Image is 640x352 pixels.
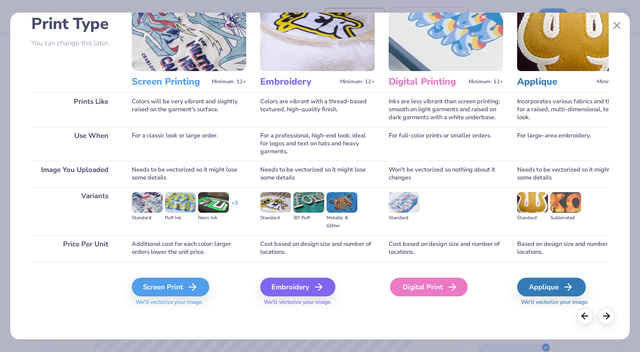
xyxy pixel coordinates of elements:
h3: Embroidery [260,76,336,88]
div: Additional cost for each color; larger orders lower the unit price. [132,235,246,261]
div: For a professional, high-end look; ideal for logos and text on hats and heavy garments. [260,127,375,161]
div: For large-area embroidery. [517,127,632,161]
h3: Digital Printing [389,76,465,88]
span: Minimum: 12+ [212,79,246,85]
div: Incorporates various fabrics and threads for a raised, multi-dimensional, textured look. [517,93,632,127]
img: Standard [389,192,420,213]
span: Minimum: 12+ [597,79,632,85]
div: Screen Print [132,278,209,296]
div: Sublimated [550,214,581,222]
img: Puff Ink [165,192,196,213]
img: Standard [517,192,548,213]
div: Standard [389,214,420,222]
div: + 3 [231,199,238,215]
span: Minimum: 12+ [340,79,375,85]
span: We'll vectorize your image. [517,298,632,306]
div: Colors will be very vibrant and slightly raised on the garment's surface. [132,93,246,127]
div: Standard [260,214,291,222]
div: Needs to be vectorized so it might lose some details [132,161,246,187]
h3: Screen Printing [132,76,208,88]
span: We'll vectorize your image. [260,298,375,306]
div: Inks are less vibrant than screen printing; smooth on light garments and raised on dark garments ... [389,93,503,127]
button: Close [608,17,626,35]
div: Metallic & Glitter [327,214,357,230]
div: Variants [31,187,118,235]
div: Based on design size and number of locations. [517,235,632,261]
img: Standard [260,192,291,213]
div: Embroidery [260,278,335,296]
div: Image You Uploaded [31,161,118,187]
div: Colors are vibrant with a thread-based textured, high-quality finish. [260,93,375,127]
div: Puff Ink [165,214,196,222]
h3: Applique [517,76,593,88]
div: 3D Puff [293,214,324,222]
div: Standard [517,214,548,222]
img: 3D Puff [293,192,324,213]
div: Standard [132,214,163,222]
div: Neon Ink [198,214,229,222]
div: Applique [517,278,586,296]
img: Neon Ink [198,192,229,213]
img: Metallic & Glitter [327,192,357,213]
div: For a classic look or large order. [132,127,246,161]
div: Cost based on design size and number of locations. [260,235,375,261]
div: Price Per Unit [31,235,118,261]
div: Use When [31,127,118,161]
div: For full-color prints or smaller orders. [389,127,503,161]
div: Prints Like [31,93,118,127]
div: Needs to be vectorized so it might lose some details [260,161,375,187]
span: Minimum: 12+ [469,79,503,85]
div: Cost based on design size and number of locations. [389,235,503,261]
img: Sublimated [550,192,581,213]
div: Won't be vectorized so nothing about it changes [389,161,503,187]
img: Standard [132,192,163,213]
span: We'll vectorize your image. [132,298,246,306]
div: Digital Print [390,278,468,296]
p: You can change this later. [31,39,118,47]
div: Needs to be vectorized so it might lose some details [517,161,632,187]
